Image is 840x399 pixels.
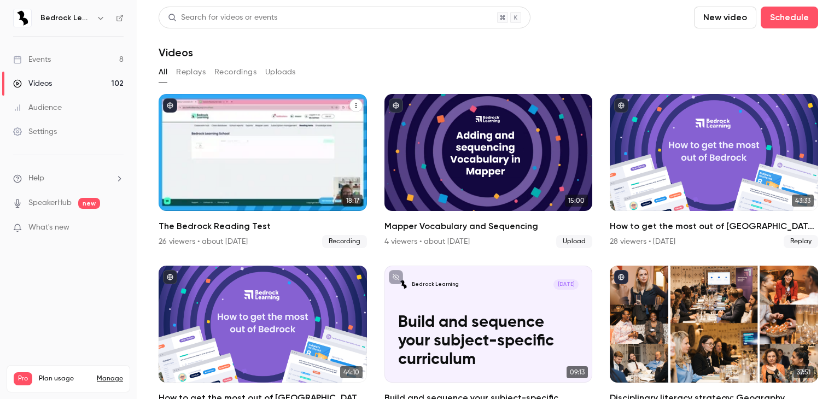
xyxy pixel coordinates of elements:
button: Replays [176,63,206,81]
button: unpublished [389,270,403,284]
button: Uploads [265,63,296,81]
div: Settings [13,126,57,137]
button: All [159,63,167,81]
div: 26 viewers • about [DATE] [159,236,248,247]
button: published [389,98,403,113]
h1: Videos [159,46,193,59]
div: 28 viewers • [DATE] [610,236,675,247]
button: published [614,98,628,113]
li: help-dropdown-opener [13,173,124,184]
h6: Bedrock Learning [40,13,92,24]
a: 15:00Mapper Vocabulary and Sequencing4 viewers • about [DATE]Upload [384,94,593,248]
span: 15:00 [565,195,588,207]
a: Manage [97,374,123,383]
section: Videos [159,7,818,392]
span: 09:13 [567,366,588,378]
span: 44:10 [340,366,363,378]
button: Schedule [761,7,818,28]
span: Plan usage [39,374,90,383]
div: Events [13,54,51,65]
li: Mapper Vocabulary and Sequencing [384,94,593,248]
p: Build and sequence your subject-specific curriculum [398,313,579,369]
h2: The Bedrock Reading Test [159,220,367,233]
img: Build and sequence your subject-specific curriculum [398,279,409,290]
span: Help [28,173,44,184]
h2: Mapper Vocabulary and Sequencing [384,220,593,233]
a: 43:33How to get the most out of [GEOGRAPHIC_DATA] next academic year28 viewers • [DATE]Replay [610,94,818,248]
div: Videos [13,78,52,89]
span: Recording [322,235,367,248]
iframe: Noticeable Trigger [110,223,124,233]
button: published [614,270,628,284]
span: new [78,198,100,209]
a: 18:17The Bedrock Reading Test26 viewers • about [DATE]Recording [159,94,367,248]
li: The Bedrock Reading Test [159,94,367,248]
div: 4 viewers • about [DATE] [384,236,470,247]
button: published [163,98,177,113]
p: Bedrock Learning [412,281,459,288]
span: Replay [784,235,818,248]
span: Pro [14,372,32,385]
span: Upload [556,235,592,248]
h2: How to get the most out of [GEOGRAPHIC_DATA] next academic year [610,220,818,233]
li: How to get the most out of Bedrock next academic year [610,94,818,248]
div: Audience [13,102,62,113]
button: published [163,270,177,284]
button: Recordings [214,63,256,81]
span: [DATE] [553,279,579,290]
a: SpeakerHub [28,197,72,209]
span: 43:33 [792,195,814,207]
span: 18:17 [343,195,363,207]
button: New video [694,7,756,28]
span: What's new [28,222,69,233]
span: 37:51 [794,366,814,378]
img: Bedrock Learning [14,9,31,27]
div: Search for videos or events [168,12,277,24]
